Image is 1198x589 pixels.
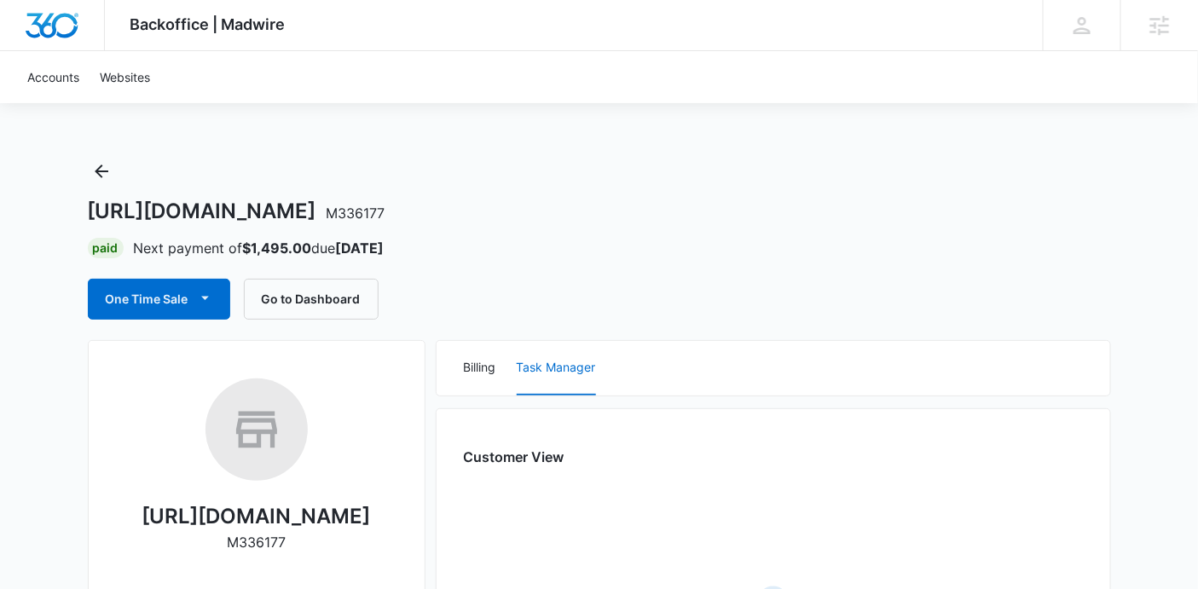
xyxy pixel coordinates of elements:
[88,199,385,224] h1: [URL][DOMAIN_NAME]
[134,238,385,258] p: Next payment of due
[244,279,379,320] button: Go to Dashboard
[88,279,230,320] button: One Time Sale
[517,341,596,396] button: Task Manager
[17,51,90,103] a: Accounts
[227,532,286,552] p: M336177
[130,15,286,33] span: Backoffice | Madwire
[90,51,160,103] a: Websites
[88,238,124,258] div: Paid
[464,447,1083,467] h6: Customer View
[142,501,371,532] h2: [URL][DOMAIN_NAME]
[88,158,115,185] button: Back
[243,240,312,257] strong: $1,495.00
[336,240,385,257] strong: [DATE]
[464,341,496,396] button: Billing
[327,205,385,222] span: M336177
